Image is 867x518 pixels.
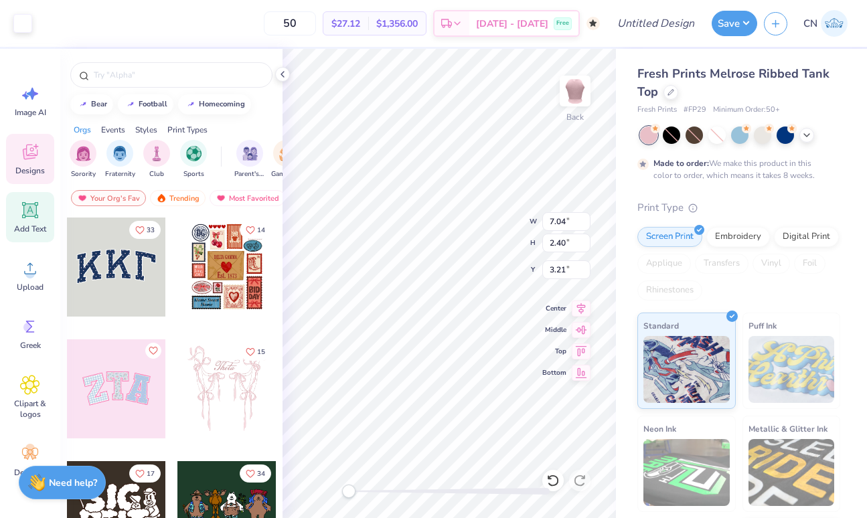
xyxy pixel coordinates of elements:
[257,470,265,477] span: 34
[167,124,208,136] div: Print Types
[234,169,265,179] span: Parent's Weekend
[748,319,777,333] span: Puff Ink
[145,343,161,359] button: Like
[271,140,302,179] div: filter for Game Day
[112,146,127,161] img: Fraternity Image
[101,124,125,136] div: Events
[129,464,161,483] button: Like
[234,140,265,179] button: filter button
[70,94,113,114] button: bear
[20,340,41,351] span: Greek
[143,140,170,179] div: filter for Club
[216,193,226,203] img: most_fav.gif
[794,254,825,274] div: Foil
[15,107,46,118] span: Image AI
[376,17,418,31] span: $1,356.00
[643,336,730,403] img: Standard
[139,100,167,108] div: football
[71,190,146,206] div: Your Org's Fav
[156,193,167,203] img: trending.gif
[264,11,316,35] input: – –
[76,146,91,161] img: Sorority Image
[637,66,830,100] span: Fresh Prints Melrose Ribbed Tank Top
[643,422,676,436] span: Neon Ink
[49,477,97,489] strong: Need help?
[14,224,46,234] span: Add Text
[542,346,566,357] span: Top
[240,343,271,361] button: Like
[71,169,96,179] span: Sorority
[643,319,679,333] span: Standard
[149,146,164,161] img: Club Image
[637,254,691,274] div: Applique
[542,303,566,314] span: Center
[242,146,258,161] img: Parent's Weekend Image
[753,254,790,274] div: Vinyl
[240,221,271,239] button: Like
[118,94,173,114] button: football
[748,336,835,403] img: Puff Ink
[183,169,204,179] span: Sports
[150,190,206,206] div: Trending
[803,16,817,31] span: CN
[199,100,245,108] div: homecoming
[331,17,360,31] span: $27.12
[180,140,207,179] div: filter for Sports
[637,104,677,116] span: Fresh Prints
[684,104,706,116] span: # FP29
[180,140,207,179] button: filter button
[8,398,52,420] span: Clipart & logos
[91,100,107,108] div: bear
[70,140,96,179] button: filter button
[92,68,264,82] input: Try "Alpha"
[713,104,780,116] span: Minimum Order: 50 +
[240,464,271,483] button: Like
[542,367,566,378] span: Bottom
[712,11,757,36] button: Save
[637,200,840,215] div: Print Type
[643,439,730,506] img: Neon Ink
[143,140,170,179] button: filter button
[797,10,854,37] a: CN
[74,124,91,136] div: Orgs
[135,124,157,136] div: Styles
[210,190,285,206] div: Most Favorited
[562,78,588,104] img: Back
[105,140,135,179] button: filter button
[257,227,265,234] span: 14
[105,140,135,179] div: filter for Fraternity
[342,485,356,498] div: Accessibility label
[147,470,155,477] span: 17
[149,169,164,179] span: Club
[17,282,44,292] span: Upload
[129,221,161,239] button: Like
[178,94,251,114] button: homecoming
[70,140,96,179] div: filter for Sorority
[234,140,265,179] div: filter for Parent's Weekend
[105,169,135,179] span: Fraternity
[147,227,155,234] span: 33
[257,349,265,355] span: 15
[695,254,748,274] div: Transfers
[271,140,302,179] button: filter button
[279,146,295,161] img: Game Day Image
[186,146,202,161] img: Sports Image
[14,467,46,478] span: Decorate
[821,10,848,37] img: Calleia Neal
[748,439,835,506] img: Metallic & Glitter Ink
[637,280,702,300] div: Rhinestones
[185,100,196,108] img: trend_line.gif
[271,169,302,179] span: Game Day
[653,158,709,169] strong: Made to order:
[15,165,45,176] span: Designs
[607,10,705,37] input: Untitled Design
[653,157,818,181] div: We make this product in this color to order, which means it takes 8 weeks.
[706,227,770,247] div: Embroidery
[78,100,88,108] img: trend_line.gif
[566,111,584,123] div: Back
[542,325,566,335] span: Middle
[637,227,702,247] div: Screen Print
[556,19,569,28] span: Free
[125,100,136,108] img: trend_line.gif
[748,422,827,436] span: Metallic & Glitter Ink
